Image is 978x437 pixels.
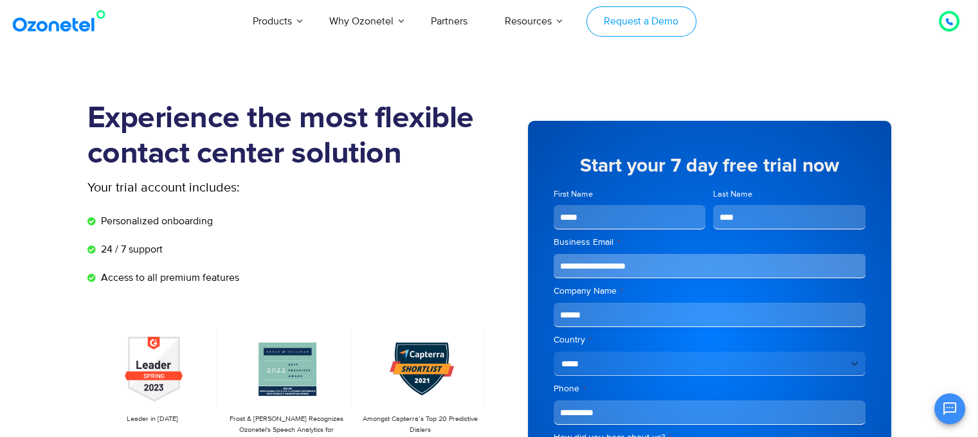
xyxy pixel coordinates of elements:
[934,393,965,424] button: Open chat
[554,236,865,249] label: Business Email
[586,6,696,37] a: Request a Demo
[98,270,239,285] span: Access to all premium features
[361,414,478,435] p: Amongst Capterra’s Top 20 Predictive Dialers
[98,242,163,257] span: 24 / 7 support
[554,334,865,346] label: Country
[98,213,213,229] span: Personalized onboarding
[554,156,865,175] h5: Start your 7 day free trial now
[713,188,865,201] label: Last Name
[87,101,489,172] h1: Experience the most flexible contact center solution
[87,178,393,197] p: Your trial account includes:
[554,188,706,201] label: First Name
[554,382,865,395] label: Phone
[554,285,865,298] label: Company Name
[94,414,211,425] p: Leader in [DATE]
